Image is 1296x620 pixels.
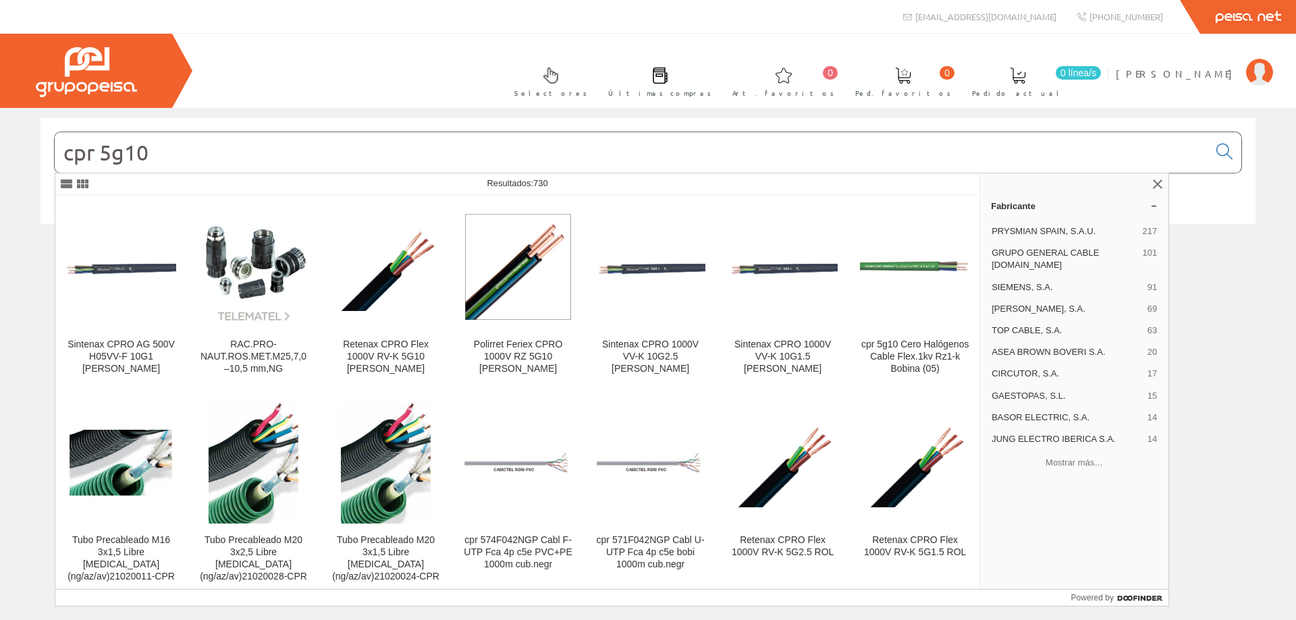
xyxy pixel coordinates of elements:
[66,242,176,292] img: Sintenax CPRO AG 500V H05VV-F 10G1 BOB
[595,339,705,375] div: Sintenax CPRO 1000V VV-K 10G2.5 [PERSON_NAME]
[717,391,848,598] a: Retenax CPRO Flex 1000V RV-K 5G2.5 ROL Retenax CPRO Flex 1000V RV-K 5G2.5 ROL
[585,391,716,598] a: cpr 571F042NGP Cabl U-UTP Fca 4p c5e bobi 1000m cub.negr cpr 571F042NGP Cabl U-UTP Fca 4p c5e bob...
[595,534,705,571] div: cpr 571F042NGP Cabl U-UTP Fca 4p c5e bobi 1000m cub.negr
[198,534,308,583] div: Tubo Precableado M20 3x2,5 Libre [MEDICAL_DATA](ng/az/av)21020028-CPR
[1147,368,1157,380] span: 17
[452,391,584,598] a: cpr 574F042NGP Cabl F-UTP Fca 4p c5e PVC+PE 1000m cub.negr cpr 574F042NGP Cabl F-UTP Fca 4p c5e P...
[1142,225,1157,237] span: 217
[860,261,970,274] img: cpr 5g10 Cero Halógenos Cable Flex.1kv Rz1-k Bobina (05)
[860,339,970,375] div: cpr 5g10 Cero Halógenos Cable Flex.1kv Rz1-k Bobina (05)
[1056,66,1101,80] span: 0 línea/s
[855,86,951,100] span: Ped. favoritos
[1147,433,1157,445] span: 14
[860,419,970,507] img: Retenax CPRO Flex 1000V RV-K 5G1.5 ROL
[1116,67,1239,80] span: [PERSON_NAME]
[341,402,431,524] img: Tubo Precableado M20 3x1,5 Libre Halog(ng/az/av)21020024-CPR
[585,196,716,391] a: Sintenax CPRO 1000V VV-K 10G2.5 BOB Sintenax CPRO 1000V VV-K 10G2.5 [PERSON_NAME]
[198,339,308,375] div: RAC.PRO-NAUT.ROS.MET.M25,7,0 –10,5 mm,NG
[320,391,452,598] a: Tubo Precableado M20 3x1,5 Libre Halog(ng/az/av)21020024-CPR Tubo Precableado M20 3x1,5 Libre [ME...
[728,534,838,559] div: Retenax CPRO Flex 1000V RV-K 5G2.5 ROL
[1089,11,1163,22] span: [PHONE_NUMBER]
[595,242,705,292] img: Sintenax CPRO 1000V VV-K 10G2.5 BOB
[992,225,1137,237] span: PRYSMIAN SPAIN, S.A.U.
[732,86,834,100] span: Art. favoritos
[1147,325,1157,337] span: 63
[915,11,1056,22] span: [EMAIL_ADDRESS][DOMAIN_NAME]
[1116,56,1273,69] a: [PERSON_NAME]
[1147,390,1157,402] span: 15
[595,56,718,105] a: Últimas compras
[1071,592,1114,604] span: Powered by
[463,339,573,375] div: Polirret Feriex CPRO 1000V RZ 5G10 [PERSON_NAME]
[992,433,1142,445] span: JUNG ELECTRO IBERICA S.A.
[533,178,548,188] span: 730
[55,196,187,391] a: Sintenax CPRO AG 500V H05VV-F 10G1 BOB Sintenax CPRO AG 500V H05VV-F 10G1 [PERSON_NAME]
[1142,247,1157,271] span: 101
[463,452,573,474] img: cpr 574F042NGP Cabl F-UTP Fca 4p c5e PVC+PE 1000m cub.negr
[514,86,587,100] span: Selectores
[608,86,711,100] span: Últimas compras
[940,66,954,80] span: 0
[66,339,176,375] div: Sintenax CPRO AG 500V H05VV-F 10G1 [PERSON_NAME]
[198,212,308,322] img: RAC.PRO-NAUT.ROS.MET.M25,7,0 –10,5 mm,NG
[849,196,981,391] a: cpr 5g10 Cero Halógenos Cable Flex.1kv Rz1-k Bobina (05) cpr 5g10 Cero Halógenos Cable Flex.1kv R...
[40,241,1255,252] div: © Grupo Peisa
[992,247,1137,271] span: GRUPO GENERAL CABLE [DOMAIN_NAME]
[1147,412,1157,424] span: 14
[66,428,176,498] img: Tubo Precableado M16 3x1,5 Libre Halog(ng/az/av)21020011-CPR
[209,402,298,524] img: Tubo Precableado M20 3x2,5 Libre Halog(ng/az/av)21020028-CPR
[1147,281,1157,293] span: 91
[972,86,1064,100] span: Pedido actual
[188,196,319,391] a: RAC.PRO-NAUT.ROS.MET.M25,7,0 –10,5 mm,NG RAC.PRO-NAUT.ROS.MET.M25,7,0 –10,5 mm,NG
[66,534,176,583] div: Tubo Precableado M16 3x1,5 Libre [MEDICAL_DATA](ng/az/av)21020011-CPR
[992,412,1142,424] span: BASOR ELECTRIC, S.A.
[463,534,573,571] div: cpr 574F042NGP Cabl F-UTP Fca 4p c5e PVC+PE 1000m cub.negr
[188,391,319,598] a: Tubo Precableado M20 3x2,5 Libre Halog(ng/az/av)21020028-CPR Tubo Precableado M20 3x2,5 Libre [ME...
[992,303,1142,315] span: [PERSON_NAME], S.A.
[331,339,441,375] div: Retenax CPRO Flex 1000V RV-K 5G10 [PERSON_NAME]
[992,325,1142,337] span: TOP CABLE, S.A.
[1147,346,1157,358] span: 20
[986,451,1163,474] button: Mostrar más…
[463,212,573,322] img: Polirret Feriex CPRO 1000V RZ 5G10 BOB
[980,195,1168,217] a: Fabricante
[595,452,705,474] img: cpr 571F042NGP Cabl U-UTP Fca 4p c5e bobi 1000m cub.negr
[992,368,1142,380] span: CIRCUTOR, S.A.
[849,391,981,598] a: Retenax CPRO Flex 1000V RV-K 5G1.5 ROL Retenax CPRO Flex 1000V RV-K 5G1.5 ROL
[331,534,441,583] div: Tubo Precableado M20 3x1,5 Libre [MEDICAL_DATA](ng/az/av)21020024-CPR
[728,339,838,375] div: Sintenax CPRO 1000V VV-K 10G1.5 [PERSON_NAME]
[959,56,1104,105] a: 0 línea/s Pedido actual
[823,66,838,80] span: 0
[36,47,137,97] img: Grupo Peisa
[1071,590,1169,606] a: Powered by
[452,196,584,391] a: Polirret Feriex CPRO 1000V RZ 5G10 BOB Polirret Feriex CPRO 1000V RZ 5G10 [PERSON_NAME]
[992,390,1142,402] span: GAESTOPAS, S.L.
[992,281,1142,293] span: SIEMENS, S.A.
[501,56,594,105] a: Selectores
[728,242,838,292] img: Sintenax CPRO 1000V VV-K 10G1.5 BOB
[487,178,547,188] span: Resultados:
[860,534,970,559] div: Retenax CPRO Flex 1000V RV-K 5G1.5 ROL
[55,132,1208,173] input: Buscar...
[992,346,1142,358] span: ASEA BROWN BOVERI S.A.
[728,419,838,507] img: Retenax CPRO Flex 1000V RV-K 5G2.5 ROL
[320,196,452,391] a: Retenax CPRO Flex 1000V RV-K 5G10 BOB Retenax CPRO Flex 1000V RV-K 5G10 [PERSON_NAME]
[55,391,187,598] a: Tubo Precableado M16 3x1,5 Libre Halog(ng/az/av)21020011-CPR Tubo Precableado M16 3x1,5 Libre [ME...
[1147,303,1157,315] span: 69
[331,223,441,312] img: Retenax CPRO Flex 1000V RV-K 5G10 BOB
[717,196,848,391] a: Sintenax CPRO 1000V VV-K 10G1.5 BOB Sintenax CPRO 1000V VV-K 10G1.5 [PERSON_NAME]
